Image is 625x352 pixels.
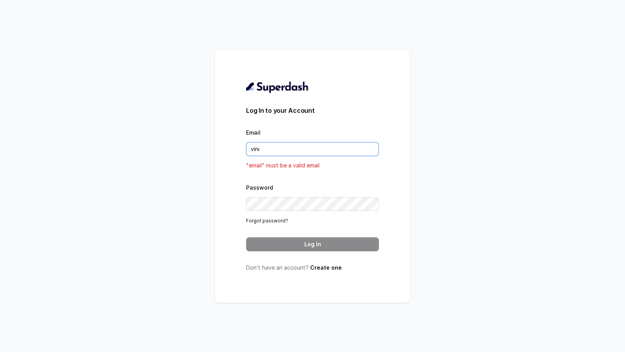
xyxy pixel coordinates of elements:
img: light.svg [246,81,309,93]
label: Password [246,184,273,191]
button: Log In [246,237,379,251]
p: Don’t have an account? [246,264,379,272]
a: Create one [310,264,342,271]
p: "email" must be a valid email [246,161,379,170]
label: Email [246,129,261,136]
h3: Log In to your Account [246,106,379,115]
input: youremail@example.com [246,142,379,156]
a: Forgot password? [246,218,288,224]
